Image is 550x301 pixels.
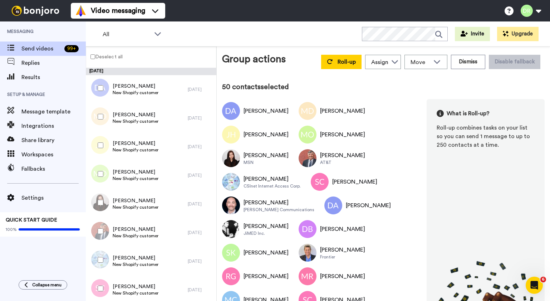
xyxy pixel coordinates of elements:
button: Upgrade [497,27,539,41]
div: [PERSON_NAME] [244,272,289,281]
span: Collapse menu [32,282,62,288]
div: 99 + [64,45,79,52]
span: Video messaging [91,6,145,16]
img: Image of Donna Adams [324,196,342,214]
div: [PERSON_NAME] [320,151,365,160]
span: Settings [21,194,86,202]
button: Disable fallback [489,55,540,69]
img: Image of Scott Wisniewski [222,196,240,214]
img: Image of Craig O'Sadnick [299,149,316,167]
div: Frontier [320,254,365,260]
span: Move [411,58,430,67]
span: New Shopify customer [113,118,158,124]
span: Replies [21,59,86,67]
div: [DATE] [188,258,213,264]
img: Image of Max Openshaw [299,126,316,144]
div: [PERSON_NAME] [320,107,365,115]
span: [PERSON_NAME] [113,169,158,176]
img: bj-logo-header-white.svg [9,6,62,16]
span: [PERSON_NAME] [113,140,158,147]
img: Image of David Becerra [299,220,316,238]
span: [PERSON_NAME] [113,226,158,233]
img: Image of Mary Doherty [299,102,316,120]
div: [PERSON_NAME] [244,107,289,115]
span: Roll-up [338,59,356,65]
img: Image of James Hill [222,126,240,144]
img: Image of Raymond Gray [222,267,240,285]
div: [DATE] [188,87,213,92]
span: New Shopify customer [113,204,158,210]
div: [PERSON_NAME] [320,272,365,281]
span: New Shopify customer [113,262,158,267]
div: [PERSON_NAME] [244,222,289,230]
div: [PERSON_NAME] [244,175,301,183]
div: [DATE] [188,144,213,150]
div: CSInet Internet Access Corp. [244,183,301,189]
div: [PERSON_NAME] [244,248,289,257]
div: JiMED Inc. [244,230,289,236]
span: Workspaces [21,150,86,159]
img: Image of Kimberly L Sosinski [222,173,240,191]
div: [PERSON_NAME] [320,130,365,139]
img: Image of Edward Greenfield [299,244,316,262]
div: [DATE] [188,115,213,121]
span: New Shopify customer [113,147,158,153]
img: Image of Sinhui Lee [222,149,240,167]
span: What is Roll-up? [447,109,490,118]
span: Results [21,73,86,82]
img: Image of Susan K Mombert [222,244,240,262]
iframe: Intercom live chat [526,277,543,294]
span: New Shopify customer [113,233,158,239]
div: [PERSON_NAME] Communications [244,207,314,213]
div: Roll-up combines tasks on your list so you can send 1 message to up to 250 contacts at a time. [437,123,535,149]
div: [PERSON_NAME] [332,178,377,186]
div: MSN [244,160,289,165]
span: 6 [540,277,546,282]
div: Group actions [222,52,286,69]
button: Roll-up [321,55,362,69]
span: New Shopify customer [113,176,158,181]
div: [DATE] [188,230,213,236]
div: [PERSON_NAME] [244,151,289,160]
span: [PERSON_NAME] [113,111,158,118]
span: Send videos [21,44,62,53]
span: Fallbacks [21,165,86,173]
span: Share library [21,136,86,145]
input: Deselect all [90,54,95,59]
span: Integrations [21,122,86,130]
span: 100% [6,227,17,232]
span: [PERSON_NAME] [113,197,158,204]
span: QUICK START GUIDE [6,218,57,223]
img: Image of STEPHANIE CALDWELL [311,173,329,191]
img: Image of James DeKeyrel [222,220,240,238]
div: [PERSON_NAME] [320,225,365,233]
span: [PERSON_NAME] [113,283,158,290]
span: [PERSON_NAME] [113,83,158,90]
img: Image of Maria Rafalski [299,267,316,285]
div: [DATE] [188,201,213,207]
div: [PERSON_NAME] [244,130,289,139]
img: Image of Dennis Alcantara [222,102,240,120]
div: 50 contacts selected [222,82,545,92]
img: vm-color.svg [75,5,87,16]
div: [PERSON_NAME] [320,246,365,254]
div: [DATE] [188,287,213,293]
span: [PERSON_NAME] [113,254,158,262]
button: Collapse menu [19,280,67,290]
span: New Shopify customer [113,290,158,296]
div: Assign [371,58,388,67]
div: [DATE] [86,68,216,75]
span: Message template [21,107,86,116]
label: Deselect all [86,52,123,61]
div: AT&T [320,160,365,165]
span: All [103,30,151,39]
button: Dismiss [451,55,485,69]
div: [PERSON_NAME] [244,198,314,207]
span: New Shopify customer [113,90,158,96]
button: Invite [455,27,490,41]
div: [PERSON_NAME] [346,201,391,210]
div: [DATE] [188,173,213,178]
